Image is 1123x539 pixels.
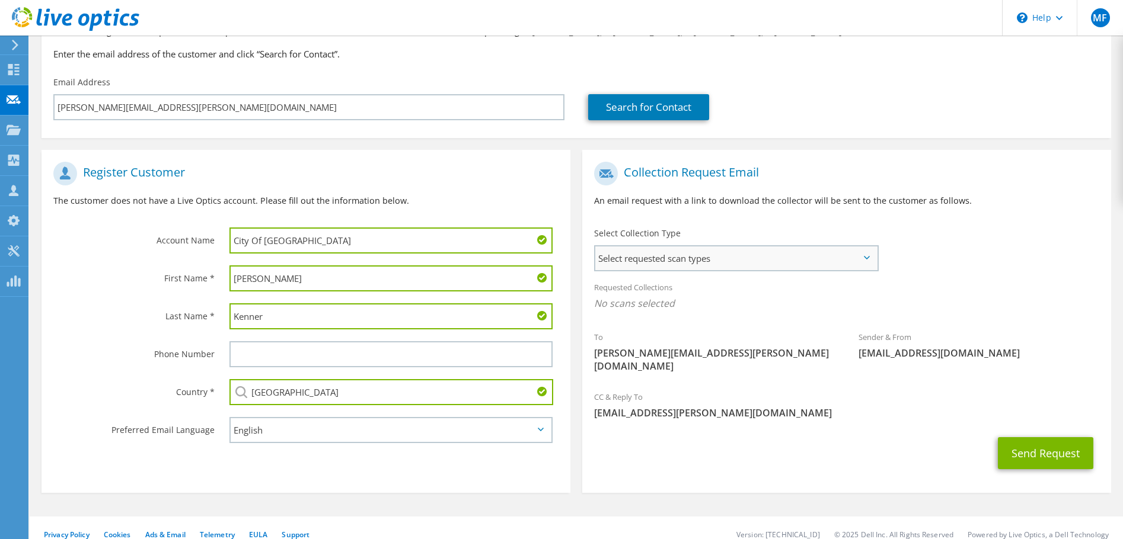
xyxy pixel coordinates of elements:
span: [PERSON_NAME][EMAIL_ADDRESS][PERSON_NAME][DOMAIN_NAME] [594,346,835,373]
label: First Name * [53,265,215,284]
p: An email request with a link to download the collector will be sent to the customer as follows. [594,194,1099,207]
h1: Register Customer [53,162,553,185]
label: Country * [53,379,215,398]
label: Last Name * [53,303,215,322]
svg: \n [1017,12,1028,23]
label: Preferred Email Language [53,417,215,436]
label: Select Collection Type [594,227,681,239]
span: No scans selected [594,297,1099,310]
div: To [582,325,847,378]
label: Account Name [53,227,215,246]
h3: Enter the email address of the customer and click “Search for Contact”. [53,47,1099,60]
a: Search for Contact [588,94,709,120]
span: [EMAIL_ADDRESS][DOMAIN_NAME] [859,346,1099,360]
p: The customer does not have a Live Optics account. Please fill out the information below. [53,194,559,207]
div: Requested Collections [582,275,1111,319]
h1: Collection Request Email [594,162,1093,185]
label: Phone Number [53,341,215,360]
label: Email Address [53,76,110,88]
span: MF [1091,8,1110,27]
div: Sender & From [847,325,1111,365]
button: Send Request [998,437,1093,469]
div: CC & Reply To [582,384,1111,425]
span: Select requested scan types [595,246,877,270]
span: [EMAIL_ADDRESS][PERSON_NAME][DOMAIN_NAME] [594,406,1099,419]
